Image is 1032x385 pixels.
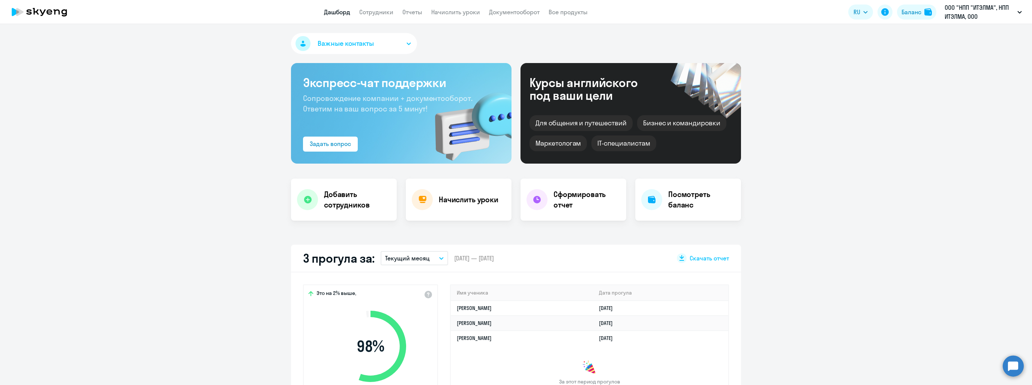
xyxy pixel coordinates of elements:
button: Задать вопрос [303,137,358,152]
span: Это на 2% выше, [316,290,356,299]
h4: Начислить уроки [439,194,498,205]
th: Дата прогула [593,285,728,301]
span: [DATE] — [DATE] [454,254,494,262]
a: Сотрудники [359,8,393,16]
a: [DATE] [599,305,619,311]
button: ООО "НПП "ИТЭЛМА", НПП ИТЭЛМА, ООО [941,3,1026,21]
a: [PERSON_NAME] [457,335,492,341]
img: congrats [582,360,597,375]
a: [DATE] [599,335,619,341]
span: 98 % [327,337,414,355]
a: [DATE] [599,320,619,326]
span: Важные контакты [318,39,374,48]
a: Документооборот [489,8,540,16]
a: Начислить уроки [431,8,480,16]
img: balance [924,8,932,16]
div: IT-специалистам [591,135,656,151]
h4: Добавить сотрудников [324,189,391,210]
span: Скачать отчет [690,254,729,262]
th: Имя ученика [451,285,593,301]
button: Важные контакты [291,33,417,54]
div: Бизнес и командировки [637,115,726,131]
button: RU [848,5,873,20]
div: Маркетологам [529,135,587,151]
h3: Экспресс-чат поддержки [303,75,499,90]
div: Баланс [901,8,921,17]
h4: Посмотреть баланс [668,189,735,210]
p: Текущий месяц [385,254,430,263]
img: bg-img [424,79,511,164]
a: Все продукты [549,8,588,16]
h4: Сформировать отчет [553,189,620,210]
div: Для общения и путешествий [529,115,633,131]
span: RU [853,8,860,17]
button: Текущий месяц [381,251,448,265]
button: Балансbalance [897,5,936,20]
a: Отчеты [402,8,422,16]
p: ООО "НПП "ИТЭЛМА", НПП ИТЭЛМА, ООО [945,3,1014,21]
div: Курсы английского под ваши цели [529,76,658,102]
a: Дашборд [324,8,350,16]
a: [PERSON_NAME] [457,320,492,326]
div: Задать вопрос [310,139,351,148]
h2: 3 прогула за: [303,251,375,266]
span: Сопровождение компании + документооборот. Ответим на ваш вопрос за 5 минут! [303,93,472,113]
a: [PERSON_NAME] [457,305,492,311]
